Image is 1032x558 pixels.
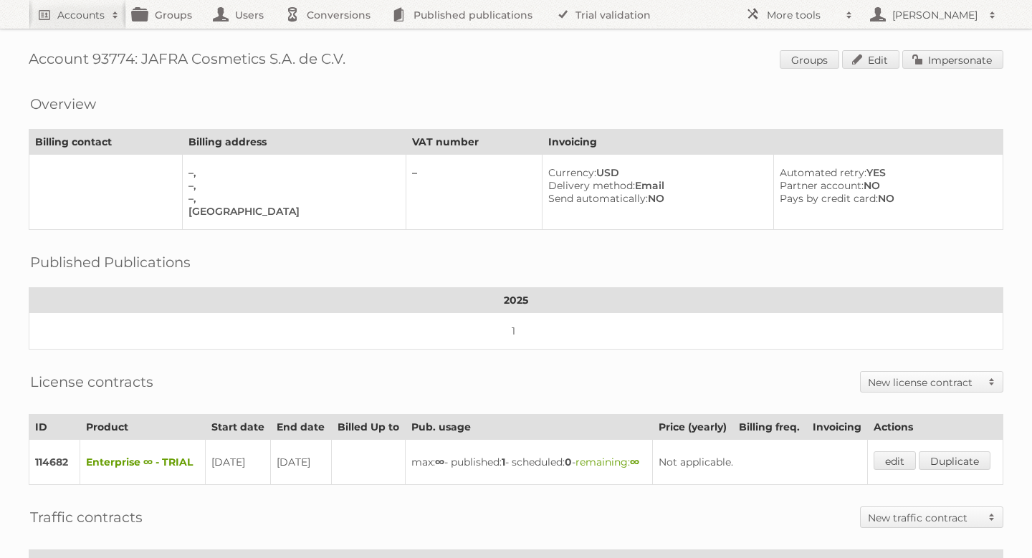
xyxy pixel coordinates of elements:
[502,456,505,468] strong: 1
[29,415,80,440] th: ID
[206,440,271,485] td: [DATE]
[29,130,183,155] th: Billing contact
[780,179,991,192] div: NO
[767,8,838,22] h2: More tools
[919,451,990,470] a: Duplicate
[868,415,1003,440] th: Actions
[80,440,206,485] td: Enterprise ∞ - TRIAL
[868,375,981,390] h2: New license contract
[548,192,762,205] div: NO
[406,440,653,485] td: max: - published: - scheduled: -
[80,415,206,440] th: Product
[780,192,878,205] span: Pays by credit card:
[188,179,393,192] div: –,
[565,456,572,468] strong: 0
[874,451,916,470] a: edit
[271,415,331,440] th: End date
[29,288,1003,313] th: 2025
[29,313,1003,350] td: 1
[902,50,1003,69] a: Impersonate
[188,192,393,205] div: –,
[30,251,191,273] h2: Published Publications
[842,50,899,69] a: Edit
[188,205,393,218] div: [GEOGRAPHIC_DATA]
[868,511,981,525] h2: New traffic contract
[889,8,982,22] h2: [PERSON_NAME]
[548,166,596,179] span: Currency:
[57,8,105,22] h2: Accounts
[630,456,639,468] strong: ∞
[981,507,1003,527] span: Toggle
[652,440,867,485] td: Not applicable.
[30,93,96,115] h2: Overview
[548,192,648,205] span: Send automatically:
[806,415,867,440] th: Invoicing
[575,456,639,468] span: remaining:
[780,166,866,179] span: Automated retry:
[188,166,393,179] div: –,
[331,415,405,440] th: Billed Up to
[780,50,839,69] a: Groups
[30,371,153,393] h2: License contracts
[548,166,762,179] div: USD
[542,130,1003,155] th: Invoicing
[652,415,732,440] th: Price (yearly)
[548,179,635,192] span: Delivery method:
[981,372,1003,392] span: Toggle
[406,130,542,155] th: VAT number
[861,507,1003,527] a: New traffic contract
[435,456,444,468] strong: ∞
[271,440,331,485] td: [DATE]
[861,372,1003,392] a: New license contract
[29,440,80,485] td: 114682
[406,155,542,230] td: –
[733,415,806,440] th: Billing freq.
[29,50,1003,72] h1: Account 93774: JAFRA Cosmetics S.A. de C.V.
[30,506,143,528] h2: Traffic contracts
[780,179,864,192] span: Partner account:
[406,415,653,440] th: Pub. usage
[780,166,991,179] div: YES
[548,179,762,192] div: Email
[183,130,406,155] th: Billing address
[780,192,991,205] div: NO
[206,415,271,440] th: Start date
